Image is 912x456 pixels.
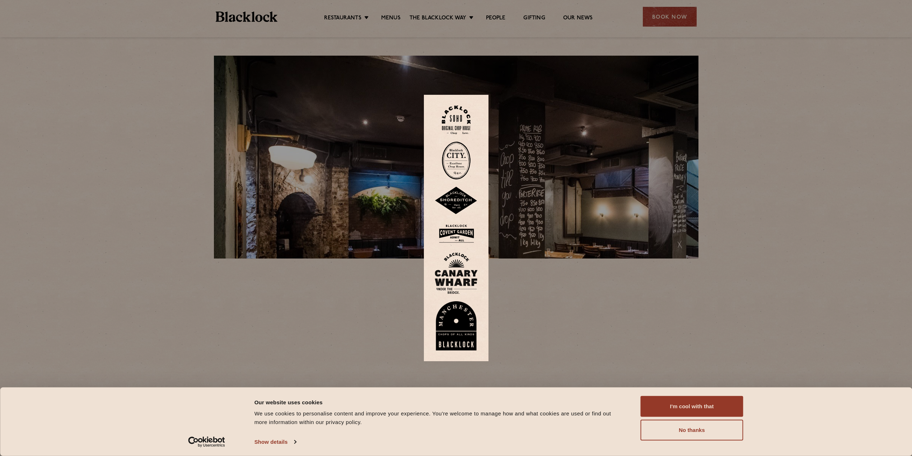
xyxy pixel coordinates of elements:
a: Show details [254,437,296,447]
div: Our website uses cookies [254,398,625,406]
img: Soho-stamp-default.svg [442,106,471,135]
div: We use cookies to personalise content and improve your experience. You're welcome to manage how a... [254,409,625,427]
img: Shoreditch-stamp-v2-default.svg [435,187,478,215]
img: City-stamp-default.svg [442,141,471,180]
button: I'm cool with that [641,396,743,417]
a: Usercentrics Cookiebot - opens in a new window [175,437,238,447]
img: BL_Manchester_Logo-bleed.png [435,301,478,351]
button: No thanks [641,420,743,441]
img: BL_CW_Logo_Website.svg [435,252,478,294]
img: BLA_1470_CoventGarden_Website_Solid.svg [435,222,478,245]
